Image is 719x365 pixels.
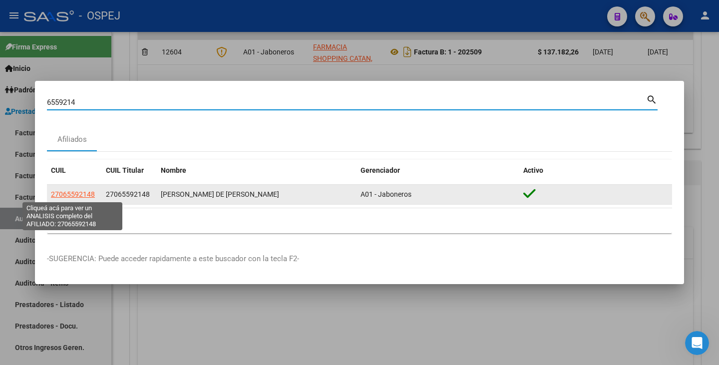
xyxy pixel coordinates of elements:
span: 27065592148 [51,190,95,198]
span: Nombre [161,166,186,174]
span: Activo [523,166,543,174]
mat-icon: search [646,93,658,105]
datatable-header-cell: CUIL Titular [102,160,157,181]
datatable-header-cell: Nombre [157,160,357,181]
iframe: Intercom live chat [685,331,709,355]
div: Afiliados [57,134,87,145]
datatable-header-cell: Activo [519,160,672,181]
div: [PERSON_NAME] DE [PERSON_NAME] [161,189,353,200]
span: CUIL [51,166,66,174]
div: 1 total [47,208,672,233]
span: Gerenciador [360,166,400,174]
datatable-header-cell: Gerenciador [357,160,519,181]
datatable-header-cell: CUIL [47,160,102,181]
span: A01 - Jaboneros [360,190,411,198]
span: 27065592148 [106,190,150,198]
p: -SUGERENCIA: Puede acceder rapidamente a este buscador con la tecla F2- [47,253,672,265]
span: CUIL Titular [106,166,144,174]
